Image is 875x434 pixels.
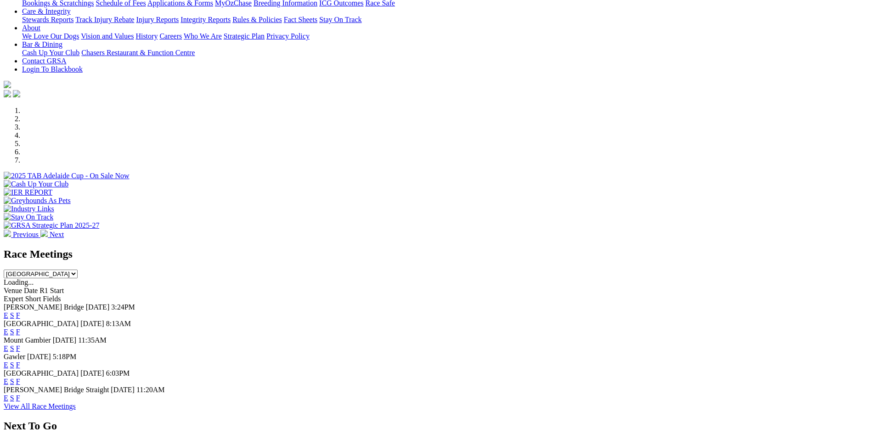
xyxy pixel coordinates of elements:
[4,213,53,221] img: Stay On Track
[27,353,51,361] span: [DATE]
[4,221,99,230] img: GRSA Strategic Plan 2025-27
[25,295,41,303] span: Short
[10,361,14,369] a: S
[40,230,48,237] img: chevron-right-pager-white.svg
[80,369,104,377] span: [DATE]
[4,386,109,394] span: [PERSON_NAME] Bridge Straight
[10,378,14,385] a: S
[81,32,134,40] a: Vision and Values
[22,24,40,32] a: About
[284,16,317,23] a: Fact Sheets
[319,16,361,23] a: Stay On Track
[4,180,68,188] img: Cash Up Your Club
[4,336,51,344] span: Mount Gambier
[266,32,310,40] a: Privacy Policy
[4,295,23,303] span: Expert
[111,386,135,394] span: [DATE]
[22,49,871,57] div: Bar & Dining
[53,353,77,361] span: 5:18PM
[43,295,61,303] span: Fields
[75,16,134,23] a: Track Injury Rebate
[4,90,11,97] img: facebook.svg
[13,231,39,238] span: Previous
[81,49,195,56] a: Chasers Restaurant & Function Centre
[4,378,8,385] a: E
[78,336,107,344] span: 11:35AM
[16,328,20,336] a: F
[4,402,76,410] a: View All Race Meetings
[4,353,25,361] span: Gawler
[184,32,222,40] a: Who We Are
[4,230,11,237] img: chevron-left-pager-white.svg
[4,361,8,369] a: E
[4,188,52,197] img: IER REPORT
[10,394,14,402] a: S
[22,16,73,23] a: Stewards Reports
[40,287,64,294] span: R1 Start
[4,205,54,213] img: Industry Links
[22,32,79,40] a: We Love Our Dogs
[136,386,165,394] span: 11:20AM
[4,320,79,327] span: [GEOGRAPHIC_DATA]
[22,7,71,15] a: Care & Integrity
[4,197,71,205] img: Greyhounds As Pets
[22,65,83,73] a: Login To Blackbook
[13,90,20,97] img: twitter.svg
[4,369,79,377] span: [GEOGRAPHIC_DATA]
[4,328,8,336] a: E
[106,369,130,377] span: 6:03PM
[4,344,8,352] a: E
[106,320,131,327] span: 8:13AM
[16,378,20,385] a: F
[135,32,158,40] a: History
[10,344,14,352] a: S
[4,420,871,432] h2: Next To Go
[16,361,20,369] a: F
[4,303,84,311] span: [PERSON_NAME] Bridge
[22,32,871,40] div: About
[16,394,20,402] a: F
[22,40,62,48] a: Bar & Dining
[4,311,8,319] a: E
[4,287,22,294] span: Venue
[4,248,871,260] h2: Race Meetings
[40,231,64,238] a: Next
[50,231,64,238] span: Next
[181,16,231,23] a: Integrity Reports
[16,311,20,319] a: F
[4,81,11,88] img: logo-grsa-white.png
[4,172,130,180] img: 2025 TAB Adelaide Cup - On Sale Now
[159,32,182,40] a: Careers
[22,49,79,56] a: Cash Up Your Club
[136,16,179,23] a: Injury Reports
[22,16,871,24] div: Care & Integrity
[80,320,104,327] span: [DATE]
[4,231,40,238] a: Previous
[224,32,265,40] a: Strategic Plan
[10,311,14,319] a: S
[22,57,66,65] a: Contact GRSA
[86,303,110,311] span: [DATE]
[232,16,282,23] a: Rules & Policies
[4,394,8,402] a: E
[111,303,135,311] span: 3:24PM
[4,278,34,286] span: Loading...
[10,328,14,336] a: S
[53,336,77,344] span: [DATE]
[24,287,38,294] span: Date
[16,344,20,352] a: F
